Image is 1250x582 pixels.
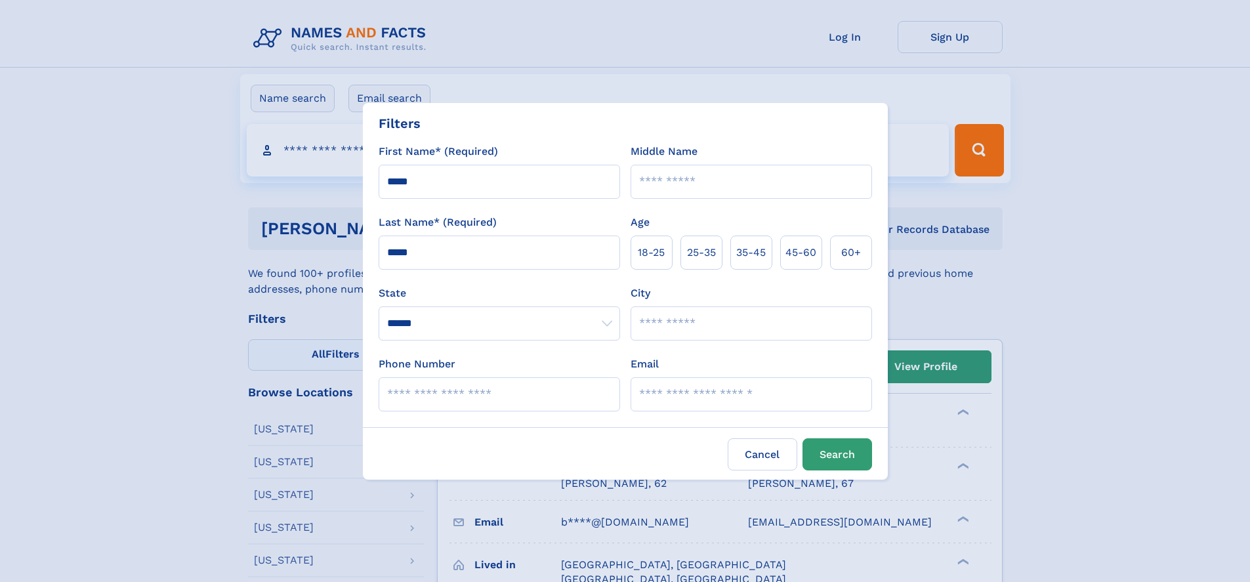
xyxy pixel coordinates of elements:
[631,356,659,372] label: Email
[379,285,620,301] label: State
[631,215,650,230] label: Age
[802,438,872,470] button: Search
[841,245,861,260] span: 60+
[379,114,421,133] div: Filters
[687,245,716,260] span: 25‑35
[736,245,766,260] span: 35‑45
[638,245,665,260] span: 18‑25
[728,438,797,470] label: Cancel
[785,245,816,260] span: 45‑60
[631,144,698,159] label: Middle Name
[631,285,650,301] label: City
[379,356,455,372] label: Phone Number
[379,144,498,159] label: First Name* (Required)
[379,215,497,230] label: Last Name* (Required)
